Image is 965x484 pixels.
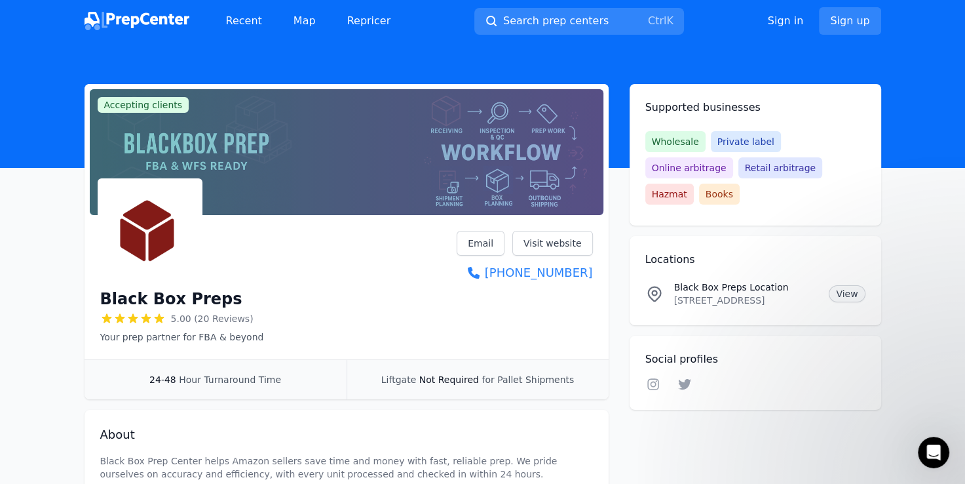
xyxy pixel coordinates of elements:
[699,184,740,205] span: Books
[100,181,200,281] img: Black Box Preps
[918,437,949,468] iframe: Intercom live chat
[645,100,865,115] h2: Supported businesses
[503,13,609,29] span: Search prep centers
[645,157,733,178] span: Online arbitrage
[179,374,281,385] span: Hour Turnaround Time
[171,312,254,325] span: 5.00 (20 Reviews)
[381,374,416,385] span: Liftgate
[149,374,176,385] span: 24-48
[768,13,804,29] a: Sign in
[666,14,673,27] kbd: K
[482,374,574,385] span: for Pallet Shipments
[98,97,189,113] span: Accepting clients
[648,14,666,27] kbd: Ctrl
[645,352,865,367] h2: Social profiles
[645,252,865,268] h2: Locations
[419,374,479,385] span: Not Required
[829,285,865,302] a: View
[100,426,593,444] h2: About
[100,289,242,310] h1: Black Box Preps
[85,12,189,30] img: PrepCenter
[645,131,706,152] span: Wholesale
[337,8,402,34] a: Repricer
[100,331,264,344] p: Your prep partner for FBA & beyond
[283,8,326,34] a: Map
[645,184,694,205] span: Hazmat
[474,8,684,35] button: Search prep centersCtrlK
[674,281,819,294] p: Black Box Preps Location
[738,157,822,178] span: Retail arbitrage
[457,231,504,256] a: Email
[216,8,273,34] a: Recent
[711,131,781,152] span: Private label
[674,294,819,307] p: [STREET_ADDRESS]
[819,7,880,35] a: Sign up
[457,264,592,282] a: [PHONE_NUMBER]
[512,231,593,256] a: Visit website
